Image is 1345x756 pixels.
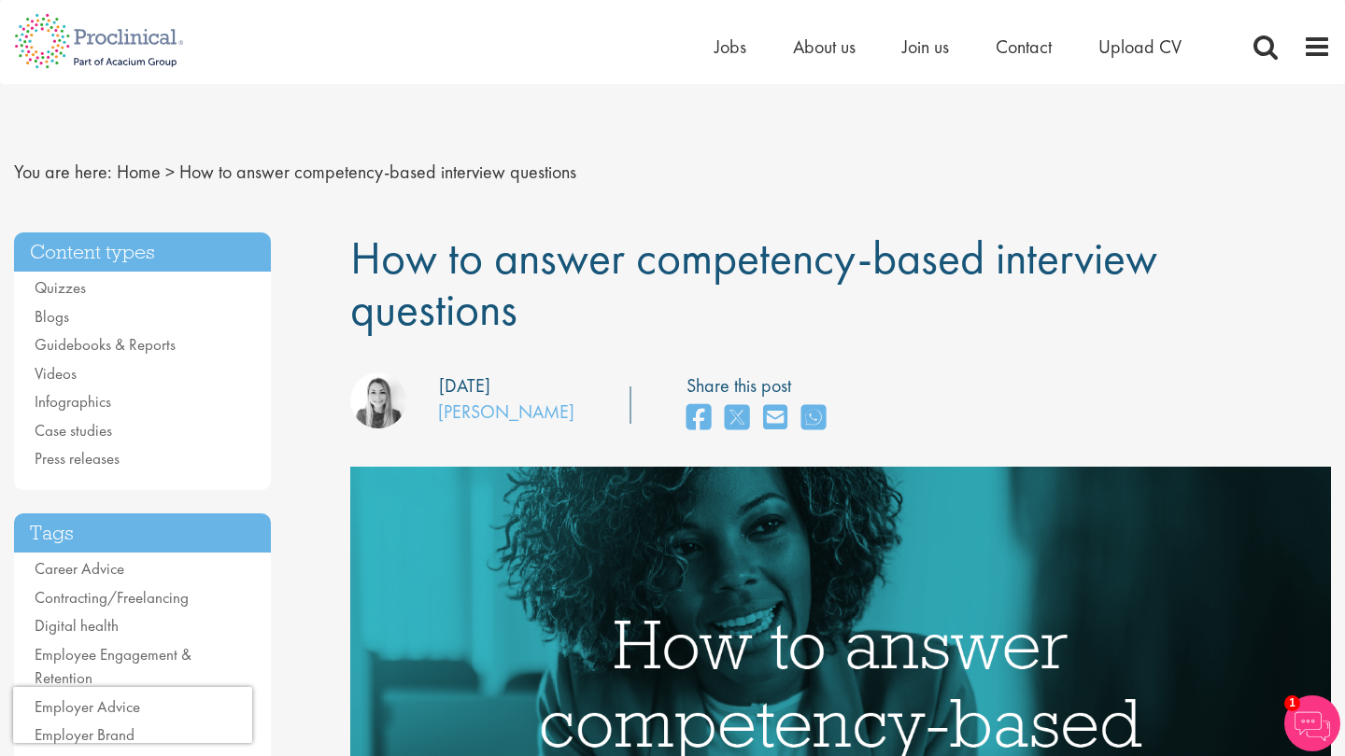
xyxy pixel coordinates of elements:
h3: Content types [14,232,271,273]
a: Career Advice [35,558,124,579]
label: Share this post [687,372,835,399]
a: share on twitter [725,399,749,439]
a: Digital health [35,615,119,636]
a: Guidebooks & Reports [35,334,176,355]
div: [DATE] [439,372,490,399]
img: Chatbot [1284,695,1340,751]
a: About us [793,35,856,59]
h3: Tags [14,513,271,553]
a: Employee Engagement & Retention [35,644,191,689]
a: Contact [996,35,1052,59]
a: Jobs [715,35,746,59]
span: 1 [1284,695,1300,711]
iframe: reCAPTCHA [13,687,252,743]
a: Join us [902,35,949,59]
span: How to answer competency-based interview questions [179,160,576,184]
a: Press releases [35,448,120,469]
a: Contracting/Freelancing [35,587,189,608]
a: share on whats app [801,399,826,439]
a: [PERSON_NAME] [438,399,574,424]
a: Videos [35,363,77,384]
a: share on email [763,399,787,439]
img: Hannah Burke [350,372,406,428]
a: Upload CV [1098,35,1182,59]
a: Blogs [35,306,69,327]
span: You are here: [14,160,112,184]
a: Quizzes [35,277,86,298]
span: > [165,160,175,184]
a: Infographics [35,391,111,412]
a: Case studies [35,420,112,441]
a: share on facebook [687,399,711,439]
a: breadcrumb link [117,160,161,184]
span: How to answer competency-based interview questions [350,228,1157,339]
